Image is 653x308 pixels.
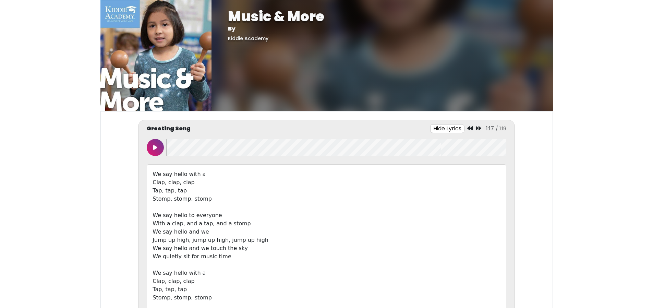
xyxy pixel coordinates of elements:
span: 1:17 [486,125,494,132]
h5: Kiddie Academy [228,36,536,42]
span: / 1:19 [496,125,506,132]
button: Hide Lyrics [430,124,464,133]
p: By [228,25,536,33]
h1: Music & More [228,8,536,25]
p: Greeting Song [147,125,191,133]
